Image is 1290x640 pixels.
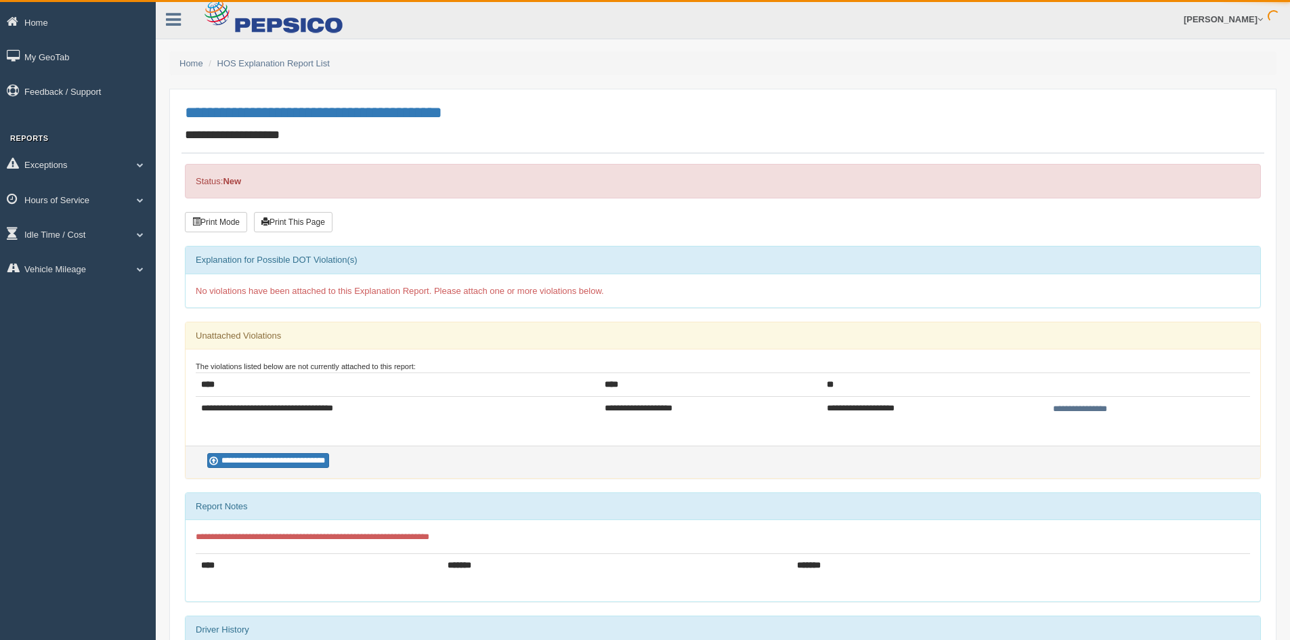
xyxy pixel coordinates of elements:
[217,58,330,68] a: HOS Explanation Report List
[223,176,241,186] strong: New
[196,362,416,370] small: The violations listed below are not currently attached to this report:
[185,164,1261,198] div: Status:
[254,212,332,232] button: Print This Page
[186,493,1260,520] div: Report Notes
[185,212,247,232] button: Print Mode
[196,286,604,296] span: No violations have been attached to this Explanation Report. Please attach one or more violations...
[186,322,1260,349] div: Unattached Violations
[179,58,203,68] a: Home
[186,247,1260,274] div: Explanation for Possible DOT Violation(s)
